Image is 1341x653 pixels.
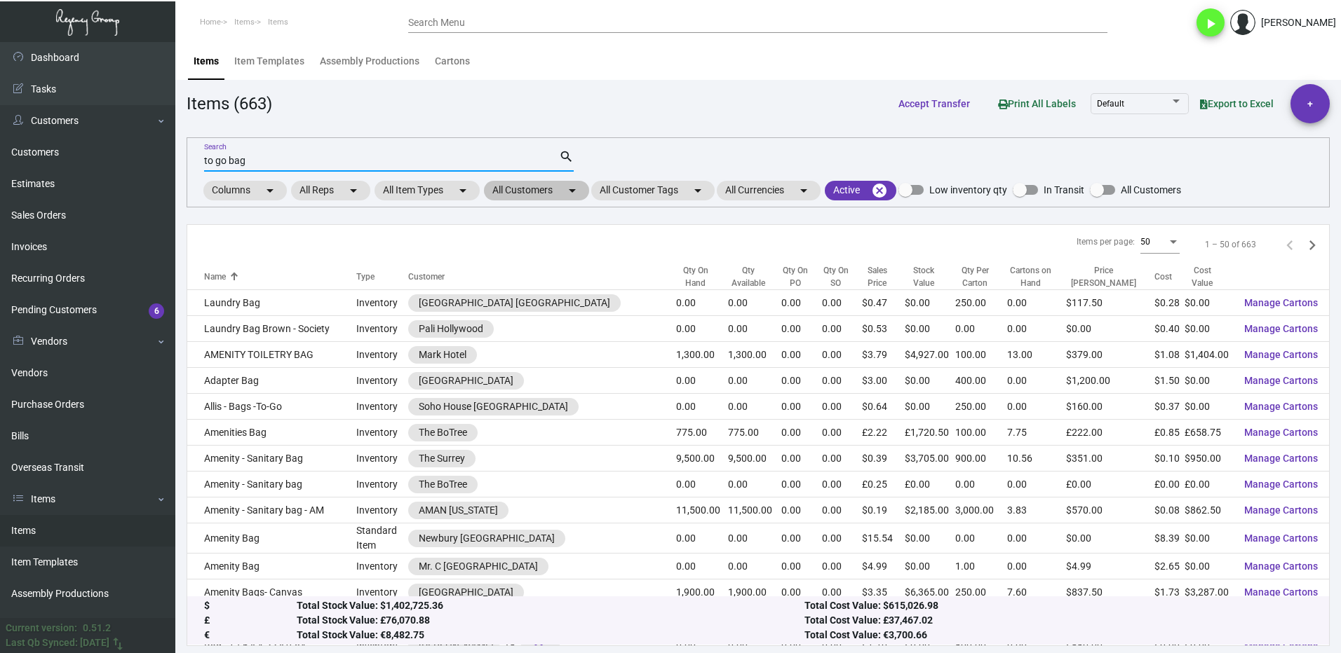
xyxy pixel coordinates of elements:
[987,91,1087,117] button: Print All Labels
[262,182,278,199] mat-icon: arrow_drop_down
[356,446,407,472] td: Inventory
[187,554,356,579] td: Amenity Bag
[1244,401,1318,412] span: Manage Cartons
[1200,98,1274,109] span: Export to Excel
[1154,290,1185,316] td: $0.28
[187,497,356,523] td: Amenity - Sanitary bag - AM
[187,446,356,472] td: Amenity - Sanitary Bag
[1233,290,1329,315] button: Manage Cartons
[862,290,904,316] td: $0.47
[689,182,706,199] mat-icon: arrow_drop_down
[905,554,955,579] td: $0.00
[1185,394,1233,420] td: $0.00
[356,316,407,342] td: Inventory
[1140,237,1150,247] span: 50
[676,523,728,554] td: 0.00
[822,446,863,472] td: 0.00
[781,368,822,394] td: 0.00
[728,394,781,420] td: 0.00
[1244,297,1318,308] span: Manage Cartons
[998,98,1076,109] span: Print All Labels
[862,497,904,523] td: $0.19
[1066,472,1154,497] td: £0.00
[419,373,513,388] div: [GEOGRAPHIC_DATA]
[320,54,419,69] div: Assembly Productions
[676,554,728,579] td: 0.00
[1007,316,1066,342] td: 0.00
[862,579,904,605] td: $3.35
[822,497,863,523] td: 0.00
[1244,504,1318,516] span: Manage Cartons
[781,472,822,497] td: 0.00
[1230,10,1255,35] img: admin@bootstrapmaster.com
[1233,579,1329,605] button: Manage Cartons
[1185,316,1233,342] td: $0.00
[862,420,904,446] td: £2.22
[375,181,480,200] mat-chip: All Item Types
[564,182,581,199] mat-icon: arrow_drop_down
[781,523,822,554] td: 0.00
[676,497,728,523] td: 11,500.00
[955,264,1008,289] div: Qty Per Carton
[1185,472,1233,497] td: £0.00
[1244,586,1318,598] span: Manage Cartons
[1097,99,1124,109] span: Default
[1066,264,1154,289] div: Price [PERSON_NAME]
[822,368,863,394] td: 0.00
[356,368,407,394] td: Inventory
[781,290,822,316] td: 0.00
[297,628,804,643] div: Total Stock Value: €8,482.75
[676,579,728,605] td: 1,900.00
[905,368,955,394] td: $0.00
[955,290,1008,316] td: 250.00
[1233,368,1329,393] button: Manage Cartons
[1066,394,1154,420] td: $160.00
[1154,368,1185,394] td: $1.50
[204,270,226,283] div: Name
[356,420,407,446] td: Inventory
[419,477,467,492] div: The BoTree
[1185,342,1233,368] td: $1,404.00
[1185,554,1233,579] td: $0.00
[1185,264,1220,289] div: Cost Value
[862,523,904,554] td: $15.54
[1007,446,1066,472] td: 10.56
[862,446,904,472] td: $0.39
[871,182,888,199] mat-icon: cancel
[781,394,822,420] td: 0.00
[356,270,407,283] div: Type
[204,614,297,628] div: £
[1233,316,1329,341] button: Manage Cartons
[781,554,822,579] td: 0.00
[728,554,781,579] td: 0.00
[419,503,498,518] div: AMAN [US_STATE]
[955,472,1008,497] td: 0.00
[187,91,272,116] div: Items (663)
[781,446,822,472] td: 0.00
[1197,8,1225,36] button: play_arrow
[781,342,822,368] td: 0.00
[1185,290,1233,316] td: $0.00
[1007,368,1066,394] td: 0.00
[1185,497,1233,523] td: $862.50
[862,316,904,342] td: $0.53
[408,264,676,290] th: Customer
[1154,420,1185,446] td: £0.85
[1205,238,1256,251] div: 1 – 50 of 663
[1154,523,1185,554] td: $8.39
[676,420,728,446] td: 775.00
[862,394,904,420] td: $0.64
[187,368,356,394] td: Adapter Bag
[1301,233,1323,256] button: Next page
[419,348,466,362] div: Mark Hotel
[419,451,465,466] div: The Surrey
[676,316,728,342] td: 0.00
[676,394,728,420] td: 0.00
[781,579,822,605] td: 0.00
[822,264,850,289] div: Qty On SO
[728,523,781,554] td: 0.00
[356,290,407,316] td: Inventory
[234,18,255,27] span: Items
[1291,84,1330,123] button: +
[781,316,822,342] td: 0.00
